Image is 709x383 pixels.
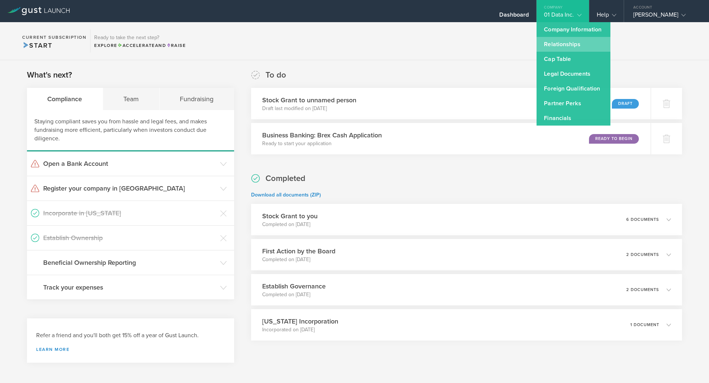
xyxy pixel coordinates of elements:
[266,173,305,184] h2: Completed
[27,88,103,110] div: Compliance
[266,70,286,81] h2: To do
[589,134,639,144] div: Ready to Begin
[251,123,651,154] div: Business Banking: Brex Cash ApplicationReady to start your applicationReady to Begin
[27,110,234,151] div: Staying compliant saves you from hassle and legal fees, and makes fundraising more efficient, par...
[262,105,356,112] p: Draft last modified on [DATE]
[262,221,318,228] p: Completed on [DATE]
[262,291,326,298] p: Completed on [DATE]
[262,246,335,256] h3: First Action by the Board
[43,208,216,218] h3: Incorporate in [US_STATE]
[499,11,529,22] div: Dashboard
[22,41,52,49] span: Start
[626,288,659,292] p: 2 documents
[612,99,639,109] div: Draft
[117,43,167,48] span: and
[597,11,616,22] div: Help
[166,43,186,48] span: Raise
[626,218,659,222] p: 6 documents
[630,323,659,327] p: 1 document
[262,281,326,291] h3: Establish Governance
[262,95,356,105] h3: Stock Grant to unnamed person
[94,35,186,40] h3: Ready to take the next step?
[22,35,86,40] h2: Current Subscription
[262,317,338,326] h3: [US_STATE] Incorporation
[626,253,659,257] p: 2 documents
[262,256,335,263] p: Completed on [DATE]
[262,211,318,221] h3: Stock Grant to you
[103,88,160,110] div: Team
[43,283,216,292] h3: Track your expenses
[262,326,338,334] p: Incorporated on [DATE]
[43,233,216,243] h3: Establish Ownership
[633,11,696,22] div: [PERSON_NAME]
[94,42,186,49] div: Explore
[90,30,189,52] div: Ready to take the next step?ExploreAccelerateandRaise
[262,130,382,140] h3: Business Banking: Brex Cash Application
[544,11,581,22] div: 01 Data Inc.
[262,140,382,147] p: Ready to start your application
[251,88,651,119] div: Stock Grant to unnamed personDraft last modified on [DATE]Draft
[117,43,155,48] span: Accelerate
[36,331,225,340] h3: Refer a friend and you'll both get 15% off a year of Gust Launch.
[27,70,72,81] h2: What's next?
[43,184,216,193] h3: Register your company in [GEOGRAPHIC_DATA]
[251,192,321,198] a: Download all documents (ZIP)
[43,159,216,168] h3: Open a Bank Account
[36,347,225,352] a: Learn more
[43,258,216,267] h3: Beneficial Ownership Reporting
[160,88,234,110] div: Fundraising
